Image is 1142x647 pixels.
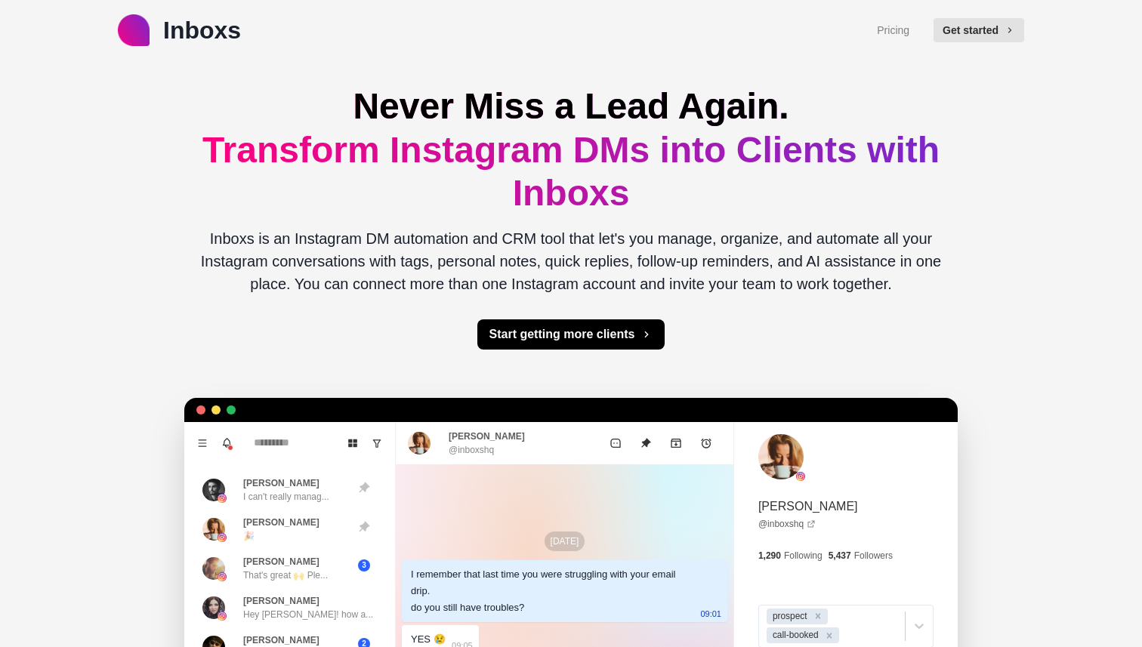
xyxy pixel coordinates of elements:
img: picture [408,432,431,454]
button: Menu [190,431,215,455]
button: Unpin [631,428,661,458]
p: [PERSON_NAME] [758,498,858,516]
p: That's great 🙌 Ple... [243,568,328,582]
a: logoInboxs [118,12,241,48]
button: Board View [341,431,365,455]
button: Mark as unread [600,428,631,458]
button: Get started [934,18,1024,42]
div: Remove prospect [810,608,826,624]
p: Following [784,549,823,562]
button: Archive [661,428,691,458]
p: Inboxs [163,12,241,48]
p: Followers [854,549,893,562]
p: 5,437 [829,549,851,562]
p: 🎉 [243,529,255,543]
div: Remove call-booked [821,627,838,643]
img: picture [202,518,225,541]
img: picture [202,479,225,501]
p: Inboxs is an Instagram DM automation and CRM tool that let's you manage, organize, and automate a... [196,227,946,295]
img: logo [118,14,150,46]
p: I can't really manag... [243,490,329,504]
img: picture [758,434,804,479]
p: [PERSON_NAME] [243,594,319,608]
p: [PERSON_NAME] [449,430,525,443]
span: 3 [358,559,370,572]
img: picture [202,596,225,619]
div: I remember that last time you were struggling with your email drip. do you still have troubles? [411,566,694,616]
button: Add reminder [691,428,721,458]
p: [PERSON_NAME] [243,476,319,490]
img: picture [218,612,227,621]
h1: Transform Instagram DMs into Clients with Inboxs [196,85,946,215]
img: picture [218,494,227,503]
div: prospect [768,608,810,624]
span: Never Miss a Lead Again. [353,86,789,126]
p: [PERSON_NAME] [243,633,319,647]
p: [PERSON_NAME] [243,555,319,568]
p: [PERSON_NAME] [243,516,319,529]
img: picture [218,533,227,542]
img: picture [796,472,805,481]
p: [DATE] [545,531,585,551]
p: Hey [PERSON_NAME]! how a... [243,608,373,621]
a: Pricing [877,23,909,39]
div: call-booked [768,627,821,643]
p: 09:01 [700,605,721,622]
img: picture [218,572,227,581]
button: Show unread conversations [365,431,389,455]
p: 1,290 [758,549,781,562]
button: Notifications [215,431,239,455]
button: Start getting more clients [477,319,665,350]
p: @inboxshq [449,443,494,457]
a: @inboxshq [758,517,816,531]
img: picture [202,557,225,580]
